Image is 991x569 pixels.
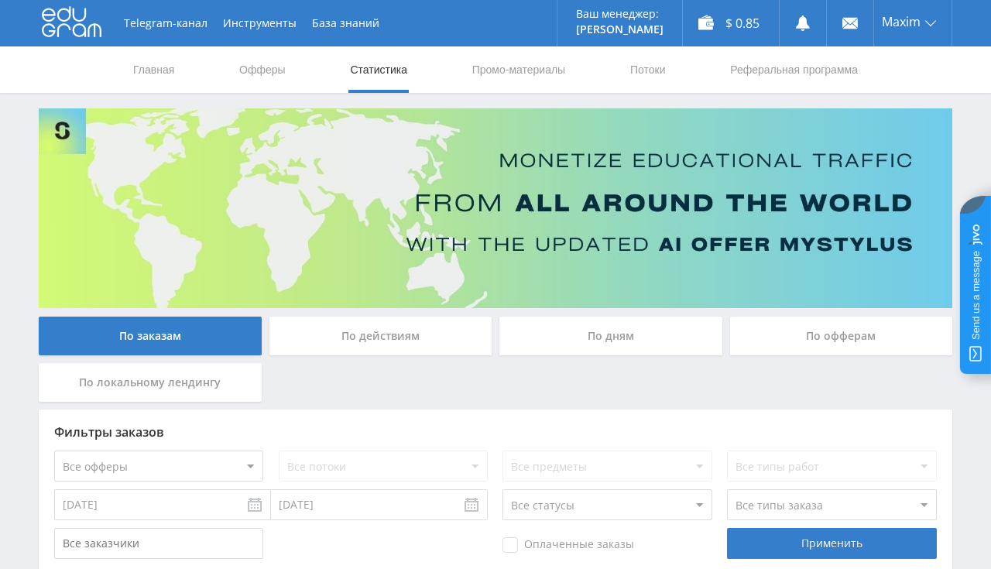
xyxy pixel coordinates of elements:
a: Потоки [629,46,667,93]
div: По дням [499,317,722,355]
div: Применить [727,528,936,559]
span: Оплаченные заказы [502,537,634,553]
span: Maxim [882,15,921,28]
div: По заказам [39,317,262,355]
p: Ваш менеджер: [576,8,664,20]
a: Статистика [348,46,409,93]
input: Все заказчики [54,528,263,559]
a: Промо-материалы [471,46,567,93]
a: Реферальная программа [729,46,859,93]
p: [PERSON_NAME] [576,23,664,36]
div: По действиям [269,317,492,355]
div: По офферам [730,317,953,355]
div: По локальному лендингу [39,363,262,402]
img: Banner [39,108,952,308]
div: Фильтры заказов [54,425,937,439]
a: Офферы [238,46,287,93]
a: Главная [132,46,176,93]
